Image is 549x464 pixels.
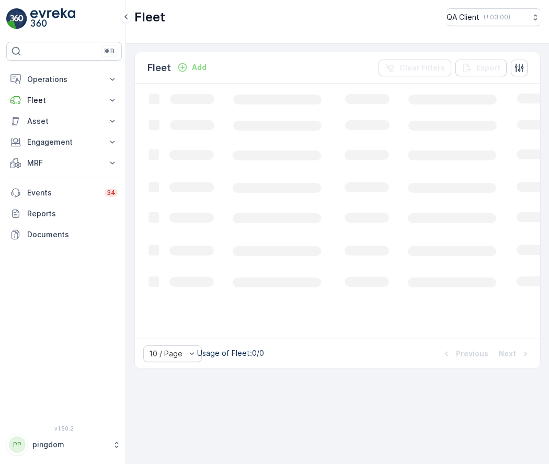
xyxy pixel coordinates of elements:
[6,203,122,224] a: Reports
[6,111,122,132] button: Asset
[197,348,264,358] p: Usage of Fleet : 0/0
[27,229,118,240] p: Documents
[30,8,75,29] img: logo_light-DOdMpM7g.png
[6,153,122,173] button: MRF
[27,208,118,219] p: Reports
[379,60,451,76] button: Clear Filters
[447,8,541,26] button: QA Client(+03:00)
[134,9,165,26] p: Fleet
[484,13,510,21] p: ( +03:00 )
[399,63,445,73] p: Clear Filters
[455,60,507,76] button: Export
[6,434,122,456] button: PPpingdom
[147,61,171,75] p: Fleet
[456,349,488,359] p: Previous
[104,47,115,55] p: ⌘B
[499,349,516,359] p: Next
[107,189,116,197] p: 34
[476,63,500,73] p: Export
[9,436,26,453] div: PP
[6,182,122,203] a: Events34
[498,347,532,360] button: Next
[192,62,207,73] p: Add
[6,425,122,432] span: v 1.50.2
[32,439,107,450] p: pingdom
[27,188,98,198] p: Events
[6,8,27,29] img: logo
[6,69,122,90] button: Operations
[6,90,122,111] button: Fleet
[173,61,211,74] button: Add
[27,95,101,106] p: Fleet
[440,347,489,360] button: Previous
[27,74,101,85] p: Operations
[6,132,122,153] button: Engagement
[6,224,122,245] a: Documents
[447,12,479,22] p: QA Client
[27,158,101,168] p: MRF
[27,137,101,147] p: Engagement
[27,116,101,126] p: Asset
